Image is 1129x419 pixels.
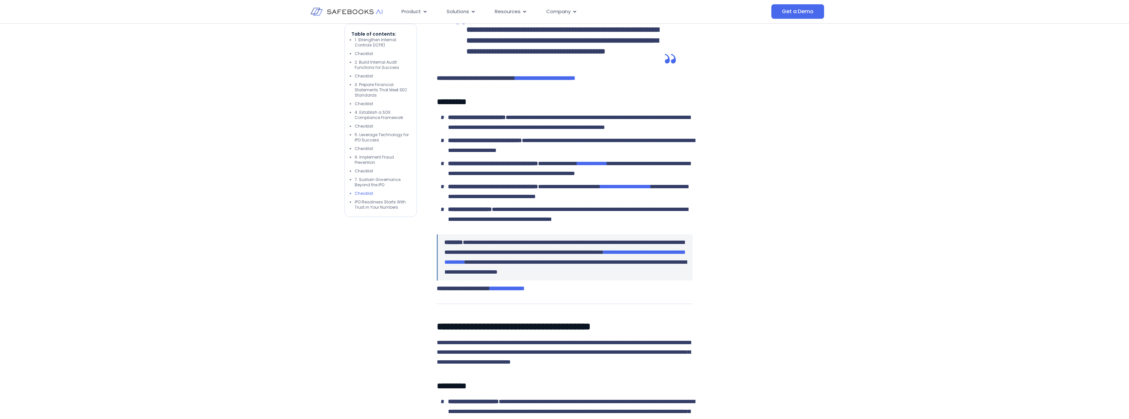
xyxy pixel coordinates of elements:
[495,8,520,15] span: Resources
[355,74,410,79] li: Checklist
[355,155,410,165] li: 6. Implement Fraud Prevention
[771,4,824,19] a: Get a Demo
[355,82,410,98] li: 3. Prepare Financial Statements That Meet SEC Standards
[355,124,410,129] li: Checklist
[355,37,410,48] li: 1. Strengthen Internal Controls (ICFR)
[396,5,705,18] nav: Menu
[355,191,410,196] li: Checklist
[355,51,410,56] li: Checklist
[355,110,410,120] li: 4. Establish a SOX Compliance Framework
[351,31,410,37] p: Table of contents:
[401,8,421,15] span: Product
[355,101,410,106] li: Checklist
[355,199,410,210] li: IPO Readiness Starts With Trust in Your Numbers
[355,60,410,70] li: 2. Build Internal Audit Functions for Success
[355,132,410,143] li: 5. Leverage Technology for IPO Success
[355,168,410,174] li: Checklist
[447,8,469,15] span: Solutions
[546,8,571,15] span: Company
[396,5,705,18] div: Menu Toggle
[355,146,410,151] li: Checklist
[782,8,813,15] span: Get a Demo
[355,177,410,188] li: 7. Sustain Governance Beyond the IPO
